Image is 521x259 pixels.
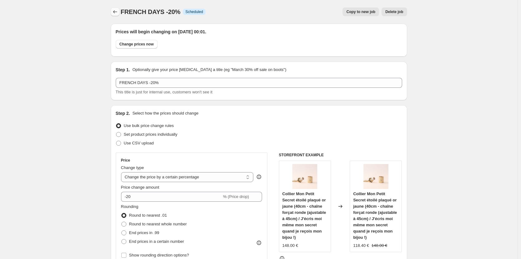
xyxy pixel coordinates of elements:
[282,243,298,249] div: 148.00 €
[372,243,387,249] strike: 148.00 €
[256,174,262,180] div: help
[121,158,130,163] h3: Price
[124,132,178,137] span: Set product prices individually
[116,90,212,94] span: This title is just for internal use, customers won't see it
[119,42,154,47] span: Change prices now
[343,7,379,16] button: Copy to new job
[129,213,167,218] span: Round to nearest .01
[129,222,187,226] span: Round to nearest whole number
[382,7,407,16] button: Delete job
[282,191,326,240] span: Collier Mon Petit Secret étoilé plaqué or jaune (40cm - chaîne forçat ronde (ajustable à 45cm) / ...
[116,40,158,49] button: Change prices now
[346,9,375,14] span: Copy to new job
[292,164,317,189] img: CollierMonPetitPoidssecretetoileplaqueorjaune_80x.jpg
[363,164,388,189] img: CollierMonPetitPoidssecretetoileplaqueorjaune_80x.jpg
[279,153,402,158] h6: STOREFRONT EXAMPLE
[121,185,159,190] span: Price change amount
[124,123,174,128] span: Use bulk price change rules
[385,9,403,14] span: Delete job
[121,192,222,202] input: -15
[121,8,181,15] span: FRENCH DAYS -20%
[121,204,139,209] span: Rounding
[185,9,203,14] span: Scheduled
[353,191,397,240] span: Collier Mon Petit Secret étoilé plaqué or jaune (40cm - chaîne forçat ronde (ajustable à 45cm) / ...
[116,110,130,116] h2: Step 2.
[116,29,402,35] h2: Prices will begin changing on [DATE] 00:01.
[116,67,130,73] h2: Step 1.
[111,7,119,16] button: Price change jobs
[129,239,184,244] span: End prices in a certain number
[132,67,286,73] p: Optionally give your price [MEDICAL_DATA] a title (eg "March 30% off sale on boots")
[223,194,249,199] span: % (Price drop)
[121,165,144,170] span: Change type
[353,243,369,249] div: 118.40 €
[132,110,198,116] p: Select how the prices should change
[129,230,159,235] span: End prices in .99
[124,141,154,145] span: Use CSV upload
[116,78,402,88] input: 30% off holiday sale
[129,253,189,257] span: Show rounding direction options?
